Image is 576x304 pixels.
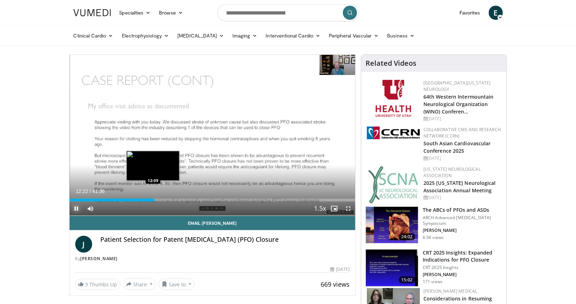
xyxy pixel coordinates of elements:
a: Specialties [115,6,155,20]
h4: Related Videos [366,59,416,68]
img: d012f2d3-a544-4bca-9e12-ffcd48053efe.150x105_q85_crop-smart_upscale.jpg [366,250,418,286]
a: [US_STATE] Neurological Association [423,166,481,179]
a: Browse [155,6,187,20]
a: Email [PERSON_NAME] [70,216,356,230]
span: 669 views [321,280,350,288]
span: / [90,188,91,194]
a: Peripheral Vascular [325,29,383,43]
button: Playback Rate [313,201,327,216]
a: Clinical Cardio [69,29,118,43]
a: Collaborative CME and Research Network (CCRN) [423,127,501,139]
span: 24:02 [399,233,416,240]
a: 3 Thumbs Up [75,279,120,290]
img: image.jpeg [126,151,179,181]
a: South Asian Cardiovascular Conference 2025 [423,140,491,154]
video-js: Video Player [70,55,356,216]
p: [PERSON_NAME] [423,228,502,233]
a: 2025 [US_STATE] Neurological Association Annual Meeting [423,180,496,194]
a: [MEDICAL_DATA] [173,29,228,43]
p: 171 views [423,279,443,285]
div: [DATE] [331,266,350,273]
img: b123db18-9392-45ae-ad1d-42c3758a27aa.jpg.150x105_q85_autocrop_double_scale_upscale_version-0.2.jpg [368,166,418,203]
h3: CRT 2025 Insights: Expanded Indications for PFO Closure [423,249,502,263]
div: Progress Bar [70,199,356,201]
a: Imaging [228,29,262,43]
button: Mute [84,201,98,216]
span: 12:22 [76,188,88,194]
a: Business [383,29,419,43]
button: Fullscreen [341,201,355,216]
div: By [75,256,350,262]
button: Share [123,279,156,290]
div: [DATE] [423,155,501,162]
img: 3d2602c2-0fbf-4640-a4d7-b9bb9a5781b8.150x105_q85_crop-smart_upscale.jpg [366,207,418,244]
div: [DATE] [423,194,501,201]
p: [PERSON_NAME] [423,272,502,277]
a: [GEOGRAPHIC_DATA][US_STATE] Neurology [423,80,491,92]
a: E [489,6,503,20]
button: Save to [159,279,195,290]
span: 3 [85,281,88,288]
a: 64th Western Intermountain Neurological Organization (WINO) Conferen… [423,93,494,115]
span: 15:02 [399,276,416,283]
a: 15:02 CRT 2025 Insights: Expanded Indications for PFO Closure CRT 2025 Insights [PERSON_NAME] 171... [366,249,502,287]
p: ARCH Advanced [MEDICAL_DATA] Symposium [423,215,502,226]
a: Interventional Cardio [262,29,325,43]
a: 24:02 The ABCs of PFOs and ASDs ARCH Advanced [MEDICAL_DATA] Symposium [PERSON_NAME] 6.5K views [366,206,502,244]
a: [PERSON_NAME] Medical [423,288,477,294]
input: Search topics, interventions [218,4,359,21]
a: J [75,236,92,253]
h3: The ABCs of PFOs and ASDs [423,206,502,214]
div: [DATE] [423,116,501,122]
a: Electrophysiology [118,29,173,43]
img: VuMedi Logo [73,9,111,16]
button: Enable picture-in-picture mode [327,201,341,216]
button: Pause [70,201,84,216]
h4: Patient Selection for Patent [MEDICAL_DATA] (PFO) Closure [101,236,350,244]
p: 6.5K views [423,235,444,240]
a: [PERSON_NAME] [81,256,118,262]
img: a04ee3ba-8487-4636-b0fb-5e8d268f3737.png.150x105_q85_autocrop_double_scale_upscale_version-0.2.png [367,127,420,139]
img: f6362829-b0a3-407d-a044-59546adfd345.png.150x105_q85_autocrop_double_scale_upscale_version-0.2.png [376,80,411,117]
span: 41:36 [92,188,105,194]
p: CRT 2025 Insights [423,265,502,270]
a: Favorites [455,6,485,20]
